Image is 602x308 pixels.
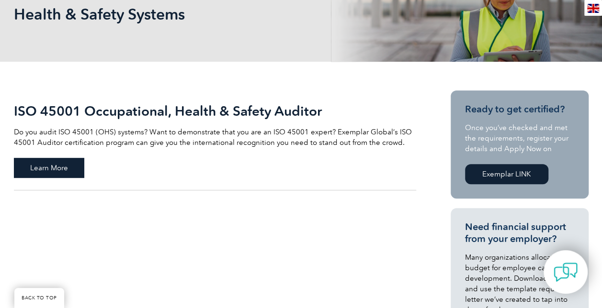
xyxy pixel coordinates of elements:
h3: Ready to get certified? [465,103,574,115]
span: Learn More [14,158,84,178]
img: contact-chat.png [554,260,578,284]
h1: Health & Safety Systems [14,5,382,23]
h3: Need financial support from your employer? [465,221,574,245]
p: Do you audit ISO 45001 (OHS) systems? Want to demonstrate that you are an ISO 45001 expert? Exemp... [14,127,416,148]
a: Exemplar LINK [465,164,548,184]
h2: ISO 45001 Occupational, Health & Safety Auditor [14,103,416,119]
p: Once you’ve checked and met the requirements, register your details and Apply Now on [465,122,574,154]
a: BACK TO TOP [14,288,64,308]
img: en [587,4,599,13]
a: ISO 45001 Occupational, Health & Safety Auditor Do you audit ISO 45001 (OHS) systems? Want to dem... [14,90,416,190]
